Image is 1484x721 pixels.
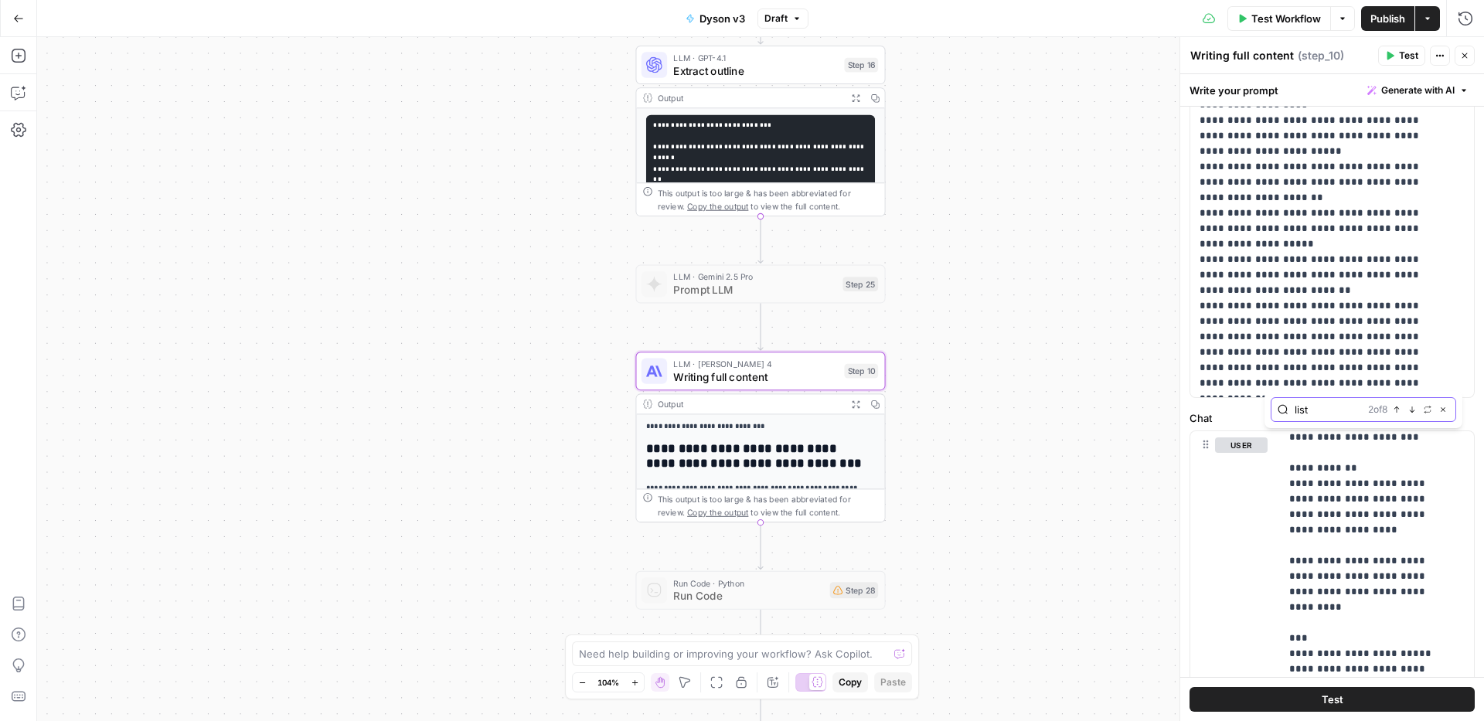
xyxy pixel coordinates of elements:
[658,398,842,411] div: Output
[758,304,763,350] g: Edge from step_25 to step_10
[1361,80,1475,100] button: Generate with AI
[842,277,878,291] div: Step 25
[673,357,838,370] span: LLM · [PERSON_NAME] 4
[673,588,823,604] span: Run Code
[673,369,838,385] span: Writing full content
[1251,11,1321,26] span: Test Workflow
[658,493,879,519] div: This output is too large & has been abbreviated for review. to view the full content.
[699,11,745,26] span: Dyson v3
[874,672,912,692] button: Paste
[1361,6,1414,31] button: Publish
[764,12,788,26] span: Draft
[830,582,879,598] div: Step 28
[635,265,885,304] div: LLM · Gemini 2.5 ProPrompt LLMStep 25
[687,201,748,211] span: Copy the output
[673,281,836,298] span: Prompt LLM
[1180,74,1484,106] div: Write your prompt
[635,571,885,610] div: Run Code · PythonRun CodeStep 28
[687,507,748,517] span: Copy the output
[839,675,862,689] span: Copy
[1190,48,1294,63] textarea: Writing full content
[757,9,808,29] button: Draft
[1227,6,1330,31] button: Test Workflow
[673,51,838,64] span: LLM · GPT-4.1
[1381,83,1455,97] span: Generate with AI
[758,610,763,656] g: Edge from step_28 to step_27
[758,216,763,263] g: Edge from step_16 to step_25
[1295,402,1362,417] input: Search
[673,576,823,590] span: Run Code · Python
[673,63,838,79] span: Extract outline
[1190,410,1475,426] label: Chat
[832,672,868,692] button: Copy
[1322,692,1343,707] span: Test
[1370,11,1405,26] span: Publish
[676,6,754,31] button: Dyson v3
[1190,687,1475,712] button: Test
[880,675,906,689] span: Paste
[1215,437,1268,453] button: user
[673,270,836,284] span: LLM · Gemini 2.5 Pro
[658,186,879,212] div: This output is too large & has been abbreviated for review. to view the full content.
[1399,49,1418,63] span: Test
[758,522,763,569] g: Edge from step_10 to step_28
[1298,48,1344,63] span: ( step_10 )
[658,91,842,104] div: Output
[844,58,878,73] div: Step 16
[844,364,878,379] div: Step 10
[597,676,619,689] span: 104%
[1378,46,1425,66] button: Test
[1368,403,1387,417] span: 2 of 8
